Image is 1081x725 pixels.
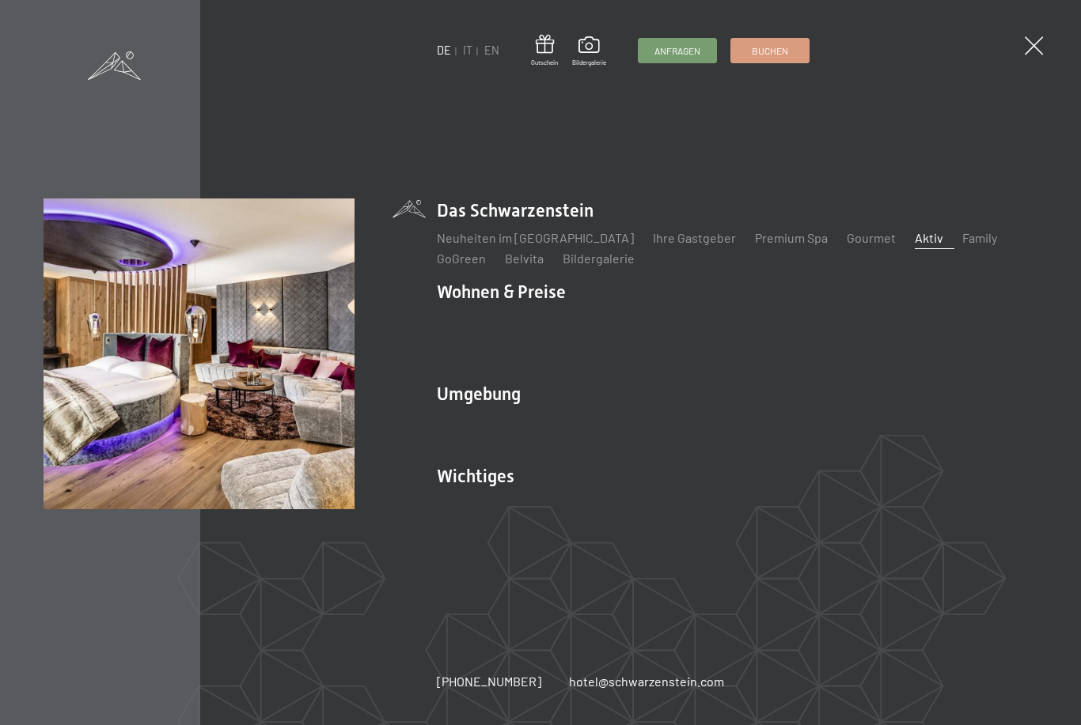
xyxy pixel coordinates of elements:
[531,59,558,67] span: Gutschein
[505,251,544,266] a: Belvita
[639,39,716,62] a: Anfragen
[755,230,828,245] a: Premium Spa
[437,43,451,57] a: DE
[654,44,700,58] span: Anfragen
[563,251,635,266] a: Bildergalerie
[915,230,943,245] a: Aktiv
[437,673,541,690] a: [PHONE_NUMBER]
[752,44,788,58] span: Buchen
[437,251,486,266] a: GoGreen
[463,43,472,57] a: IT
[572,59,606,67] span: Bildergalerie
[531,35,558,67] a: Gutschein
[572,36,606,66] a: Bildergalerie
[484,43,499,57] a: EN
[437,230,634,245] a: Neuheiten im [GEOGRAPHIC_DATA]
[653,230,736,245] a: Ihre Gastgeber
[569,673,724,690] a: hotel@schwarzenstein.com
[847,230,896,245] a: Gourmet
[437,674,541,689] span: [PHONE_NUMBER]
[962,230,997,245] a: Family
[731,39,809,62] a: Buchen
